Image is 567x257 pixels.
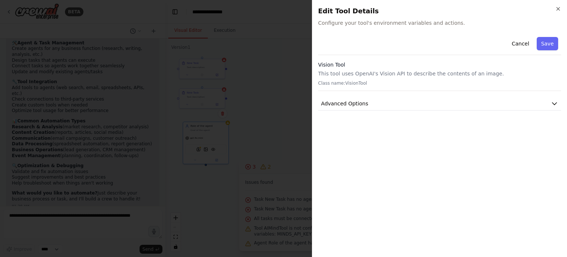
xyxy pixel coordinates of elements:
[318,6,561,16] h2: Edit Tool Details
[318,61,561,68] h3: Vision Tool
[507,37,533,50] button: Cancel
[321,100,368,107] span: Advanced Options
[318,70,561,77] p: This tool uses OpenAI's Vision API to describe the contents of an image.
[318,19,561,27] span: Configure your tool's environment variables and actions.
[537,37,558,50] button: Save
[318,97,561,111] button: Advanced Options
[318,80,561,86] p: Class name: VisionTool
